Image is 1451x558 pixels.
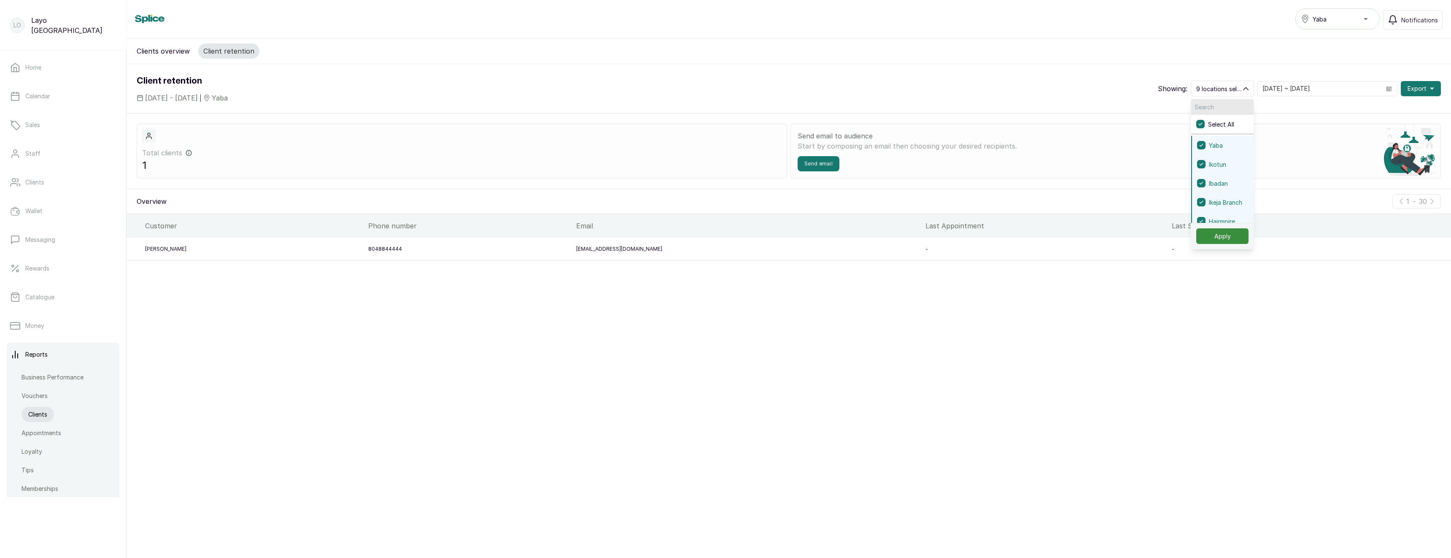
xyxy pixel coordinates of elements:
[145,221,361,231] div: Customer
[7,84,119,108] a: Calendar
[1258,81,1381,96] input: Select date
[7,113,119,137] a: Sales
[798,141,1365,151] p: Start by composing an email then choosing your desired recipients.
[1209,179,1228,188] span: Ibadan
[142,148,182,158] span: Total clients
[22,466,34,474] p: Tips
[25,92,50,100] p: Calendar
[1313,15,1327,24] span: Yaba
[368,221,569,231] div: Phone number
[7,314,119,338] a: Money
[25,322,44,330] p: Money
[22,463,34,478] a: Tips
[1383,10,1443,30] button: Notifications
[22,373,84,382] p: Business Performance
[1208,120,1234,129] span: Select All
[25,63,41,72] p: Home
[145,246,361,252] p: [PERSON_NAME]
[7,285,119,309] a: Catalogue
[1419,196,1427,206] p: 30
[22,444,42,459] a: Loyalty
[1209,198,1242,207] span: Ikeja Branch
[25,178,44,187] p: Clients
[925,245,928,252] span: -
[142,158,782,173] p: 1
[1209,217,1235,226] span: Hairmpire
[25,293,54,301] p: Catalogue
[31,15,116,35] p: Layo [GEOGRAPHIC_DATA]
[7,171,119,194] a: Clients
[1386,86,1392,92] svg: calendar
[7,142,119,165] a: Staff
[798,156,839,171] button: Send email
[576,246,919,252] p: [EMAIL_ADDRESS][DOMAIN_NAME]
[137,74,228,88] h1: Client retention
[132,43,195,59] button: Clients overview
[1401,16,1438,24] span: Notifications
[1209,141,1223,150] span: Yaba
[1408,84,1427,93] span: Export
[576,221,919,231] div: Email
[7,343,119,366] a: Reports
[25,350,48,359] p: Reports
[1295,8,1380,30] button: Yaba
[198,43,259,59] button: Client retention
[22,407,54,422] a: Clients
[1172,221,1448,231] div: Last Service Amount
[212,93,228,103] span: Yaba
[25,264,49,273] p: Rewards
[22,485,58,493] p: Memberships
[1191,81,1254,97] button: 9 locations selected
[200,94,202,103] span: |
[1191,99,1254,115] input: Search
[1196,84,1243,93] span: 9 locations selected
[13,21,21,30] p: LO
[25,121,40,129] p: Sales
[1401,81,1441,96] button: Export
[798,131,1365,141] p: Send email to audience
[1209,160,1226,169] span: Ikotun
[1172,245,1174,252] span: -
[1158,84,1187,94] p: Showing:
[7,199,119,223] a: Wallet
[368,246,569,252] p: 8048844444
[22,392,48,400] p: Vouchers
[1413,196,1416,206] p: -
[22,429,61,437] p: Appointments
[137,196,167,206] p: Overview
[1196,228,1249,244] button: Apply
[7,228,119,252] a: Messaging
[22,425,61,441] a: Appointments
[1406,196,1409,206] p: 1
[22,388,48,404] a: Vouchers
[28,410,47,419] p: Clients
[25,236,55,244] p: Messaging
[22,447,42,456] p: Loyalty
[25,149,40,158] p: Staff
[7,56,119,79] a: Home
[145,93,198,103] span: [DATE] - [DATE]
[7,257,119,280] a: Rewards
[22,370,84,385] a: Business Performance
[25,207,43,215] p: Wallet
[22,481,58,496] a: Memberships
[925,221,1165,231] div: Last Appointment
